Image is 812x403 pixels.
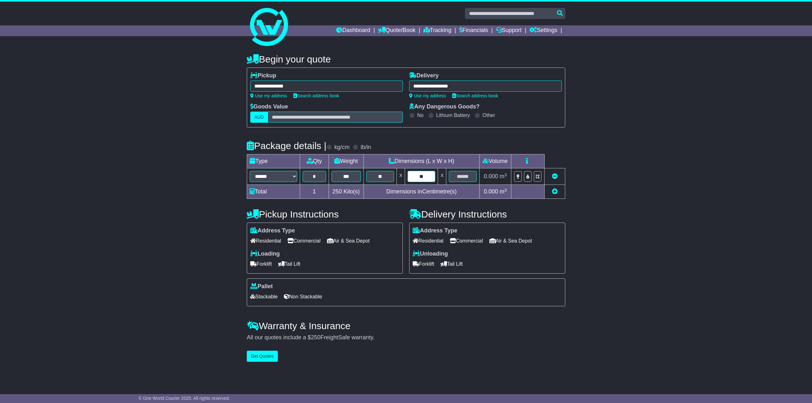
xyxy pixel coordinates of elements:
a: Use my address [250,93,287,98]
div: All our quotes include a $ FreightSafe warranty. [247,334,565,341]
span: Commercial [450,236,483,246]
span: Tail Lift [441,259,463,269]
h4: Delivery Instructions [409,209,565,219]
a: Dashboard [336,25,370,36]
sup: 3 [504,172,507,177]
span: Stackable [250,292,278,302]
span: 0.000 [484,188,498,195]
td: Total [247,185,300,199]
td: Volume [479,154,511,168]
a: Remove this item [552,173,558,179]
td: Dimensions (L x W x H) [363,154,479,168]
td: x [438,168,446,185]
a: Use my address [409,93,446,98]
span: 250 [311,334,320,341]
h4: Pickup Instructions [247,209,403,219]
h4: Begin your quote [247,54,565,64]
a: Add new item [552,188,558,195]
span: © One World Courier 2025. All rights reserved. [139,396,230,401]
span: m [500,188,507,195]
label: Any Dangerous Goods? [409,103,480,110]
sup: 3 [504,188,507,192]
a: Search address book [293,93,339,98]
td: Type [247,154,300,168]
h4: Package details | [247,140,326,151]
label: No [417,112,423,118]
label: lb/in [361,144,371,151]
td: Kilo(s) [329,185,363,199]
span: Commercial [287,236,320,246]
label: kg/cm [334,144,350,151]
span: Tail Lift [278,259,300,269]
td: Dimensions in Centimetre(s) [363,185,479,199]
span: Residential [250,236,281,246]
label: Lithium Battery [436,112,470,118]
button: Get Quotes [247,351,278,362]
a: Search address book [452,93,498,98]
label: Address Type [250,227,295,234]
span: 0.000 [484,173,498,179]
label: AUD [250,112,268,123]
label: Loading [250,250,280,257]
span: Forklift [413,259,434,269]
span: Forklift [250,259,272,269]
td: 1 [300,185,329,199]
label: Pickup [250,72,276,79]
td: Weight [329,154,363,168]
label: Delivery [409,72,439,79]
span: Air & Sea Depot [327,236,370,246]
label: Pallet [250,283,273,290]
h4: Warranty & Insurance [247,321,565,331]
a: Financials [459,25,488,36]
td: Qty [300,154,329,168]
label: Unloading [413,250,448,257]
a: Quote/Book [378,25,416,36]
span: 250 [332,188,342,195]
span: Residential [413,236,443,246]
label: Other [482,112,495,118]
span: Air & Sea Depot [489,236,532,246]
span: Non Stackable [284,292,322,302]
a: Tracking [423,25,451,36]
span: m [500,173,507,179]
label: Goods Value [250,103,288,110]
label: Address Type [413,227,457,234]
a: Support [496,25,522,36]
td: x [397,168,405,185]
a: Settings [529,25,557,36]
